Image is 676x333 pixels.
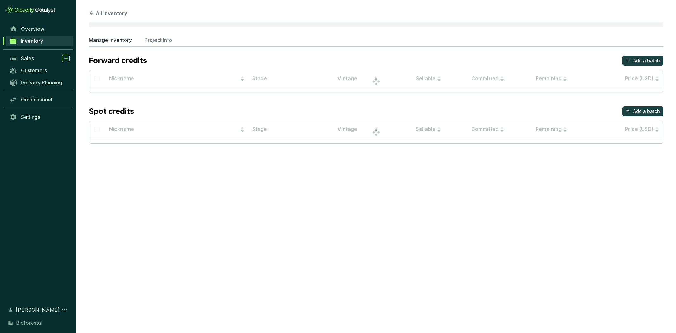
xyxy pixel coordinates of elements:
[633,57,660,64] p: Add a batch
[622,106,663,116] button: +Add a batch
[21,96,52,103] span: Omnichannel
[6,53,73,64] a: Sales
[626,106,630,115] p: +
[16,319,42,327] span: Bioforestal
[89,36,132,44] p: Manage Inventory
[145,36,172,44] p: Project Info
[89,10,127,17] button: All Inventory
[6,94,73,105] a: Omnichannel
[6,112,73,122] a: Settings
[21,114,40,120] span: Settings
[633,108,660,114] p: Add a batch
[21,38,43,44] span: Inventory
[6,65,73,76] a: Customers
[21,79,62,86] span: Delivery Planning
[89,106,134,116] p: Spot credits
[626,55,630,64] p: +
[6,36,73,46] a: Inventory
[21,55,34,62] span: Sales
[21,67,47,74] span: Customers
[6,77,73,88] a: Delivery Planning
[16,306,60,314] span: [PERSON_NAME]
[6,23,73,34] a: Overview
[622,55,663,66] button: +Add a batch
[89,55,147,66] p: Forward credits
[21,26,44,32] span: Overview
